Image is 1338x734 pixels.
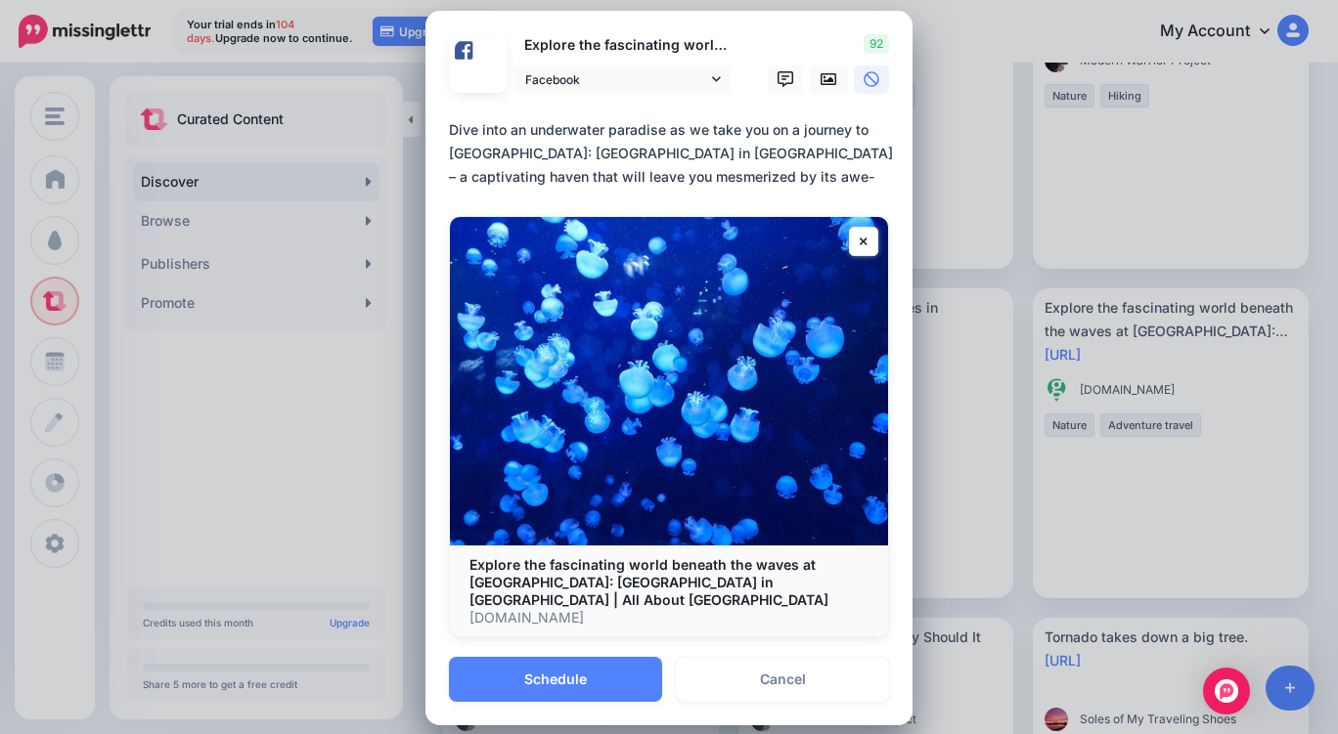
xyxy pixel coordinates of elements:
div: Dive into an underwater paradise as we take you on a journey to [GEOGRAPHIC_DATA]: [GEOGRAPHIC_DA... [449,118,899,212]
span: Facebook [525,69,707,90]
img: Explore the fascinating world beneath the waves at Haus des Meeres: Aqua Terra Zoo in Vienna | Al... [450,217,888,545]
p: Explore the fascinating world beneath the waves at [GEOGRAPHIC_DATA]: [GEOGRAPHIC_DATA] in [GEOGR... [515,34,733,57]
div: Open Intercom Messenger [1203,668,1250,714]
b: Explore the fascinating world beneath the waves at [GEOGRAPHIC_DATA]: [GEOGRAPHIC_DATA] in [GEOGR... [469,556,828,608]
a: Cancel [676,657,889,702]
button: Schedule [449,657,662,702]
a: Facebook [515,65,731,94]
span: 92 [864,34,889,54]
p: [DOMAIN_NAME] [469,609,869,626]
